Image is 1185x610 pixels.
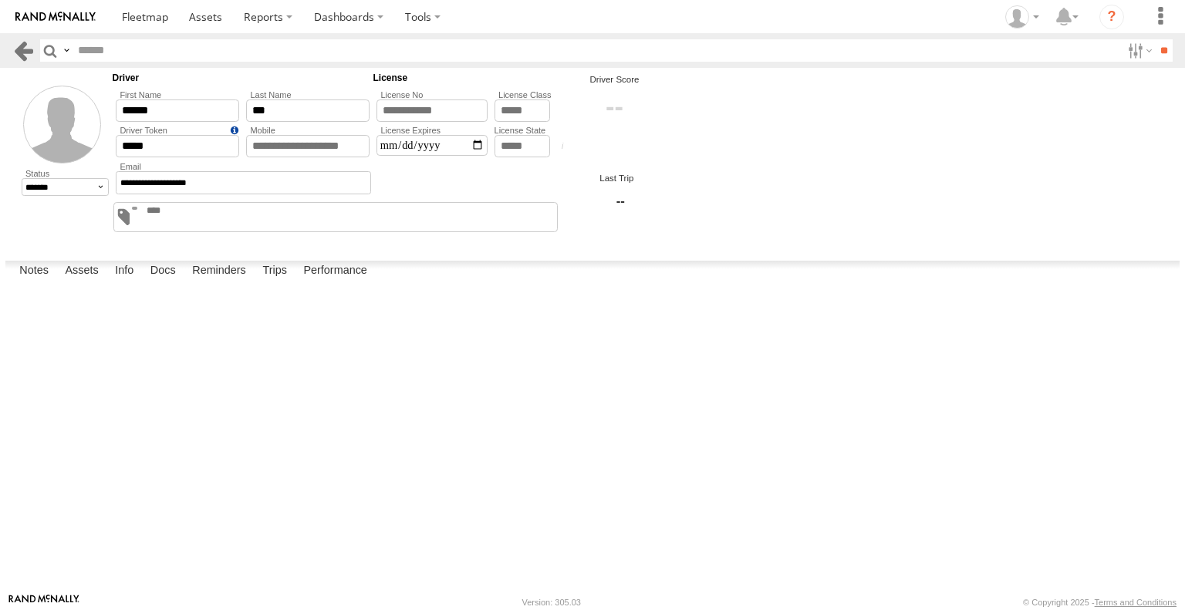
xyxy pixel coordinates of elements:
label: Notes [12,261,56,282]
div: Average score based on the driver's last 7 days trips / Max score during the same period. [557,142,580,153]
label: Trips [255,261,295,282]
a: Terms and Conditions [1095,598,1177,607]
div: Version: 305.03 [522,598,581,607]
img: rand-logo.svg [15,12,96,22]
label: Reminders [184,261,254,282]
i: ? [1099,5,1124,29]
label: Search Query [60,39,73,62]
div: Kylie Robinson [1000,5,1045,29]
a: Back to previous Page [12,39,35,62]
label: Driver ID is a unique identifier of your choosing, e.g. Employee No., Licence Number [116,126,239,135]
label: Performance [295,261,375,282]
div: © Copyright 2025 - [1023,598,1177,607]
label: Info [107,261,141,282]
label: Search Filter Options [1122,39,1155,62]
label: Docs [143,261,184,282]
span: -- [569,192,672,211]
label: Assets [57,261,106,282]
a: Visit our Website [8,595,79,610]
h5: License [373,72,555,83]
h5: Driver [113,72,373,83]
